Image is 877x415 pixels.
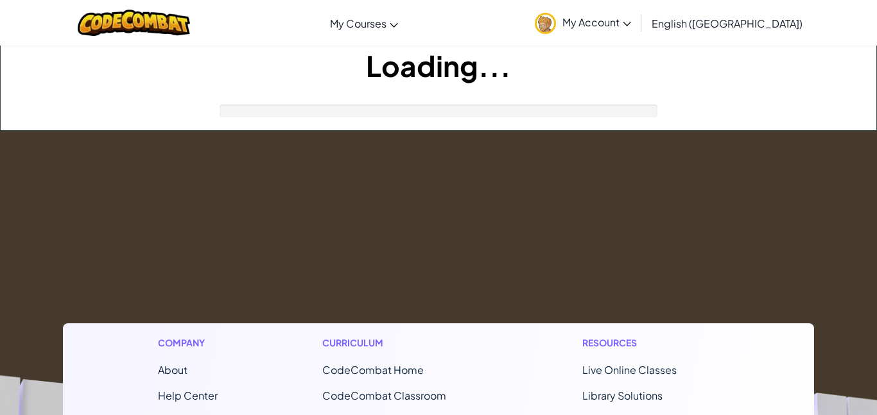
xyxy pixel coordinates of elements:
[322,389,446,402] a: CodeCombat Classroom
[322,363,424,377] span: CodeCombat Home
[158,336,218,350] h1: Company
[158,389,218,402] a: Help Center
[1,46,876,85] h1: Loading...
[562,15,631,29] span: My Account
[324,6,404,40] a: My Courses
[322,336,478,350] h1: Curriculum
[330,17,386,30] span: My Courses
[645,6,809,40] a: English ([GEOGRAPHIC_DATA])
[582,336,719,350] h1: Resources
[652,17,803,30] span: English ([GEOGRAPHIC_DATA])
[158,363,187,377] a: About
[582,363,677,377] a: Live Online Classes
[528,3,638,43] a: My Account
[535,13,556,34] img: avatar
[582,389,663,402] a: Library Solutions
[78,10,190,36] img: CodeCombat logo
